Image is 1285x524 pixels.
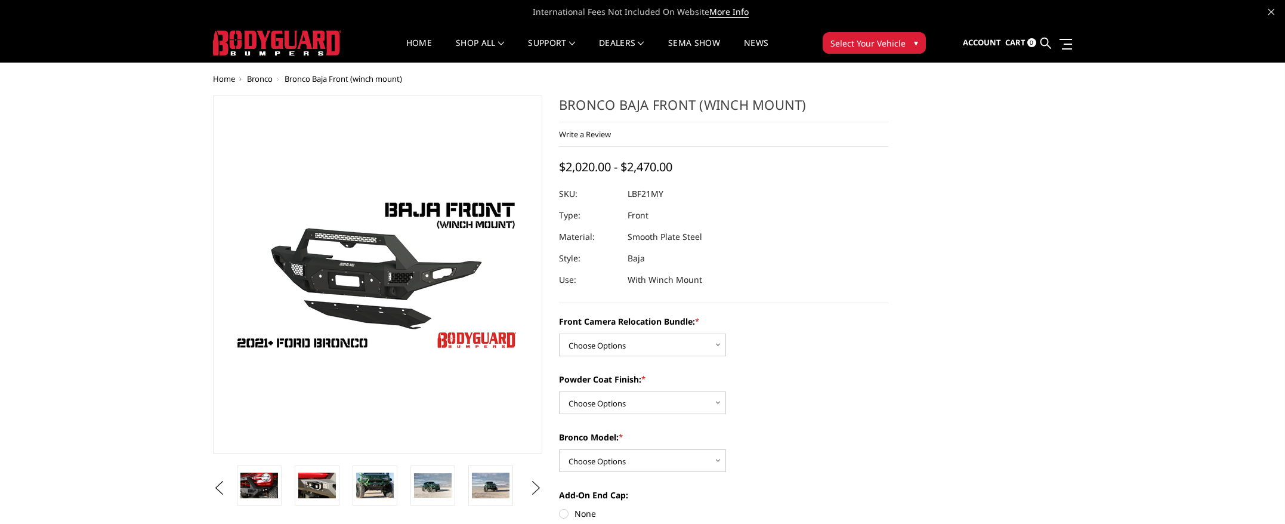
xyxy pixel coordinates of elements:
[559,489,888,501] label: Add-On End Cap:
[213,95,542,454] a: Bodyguard Ford Bronco
[1005,27,1036,59] a: Cart 0
[1225,467,1285,524] iframe: Chat Widget
[914,36,918,49] span: ▾
[213,73,235,84] a: Home
[406,39,432,62] a: Home
[628,269,702,291] dd: With Winch Mount
[830,37,906,50] span: Select Your Vehicle
[356,473,394,498] img: Bronco Baja Front (winch mount)
[559,507,888,520] label: None
[963,27,1001,59] a: Account
[559,159,672,175] span: $2,020.00 - $2,470.00
[559,95,888,122] h1: Bronco Baja Front (winch mount)
[628,248,645,269] dd: Baja
[213,30,341,56] img: BODYGUARD BUMPERS
[247,73,273,84] a: Bronco
[668,39,720,62] a: SEMA Show
[628,205,648,226] dd: Front
[210,479,228,497] button: Previous
[472,473,509,498] img: Bronco Baja Front (winch mount)
[744,39,768,62] a: News
[599,39,644,62] a: Dealers
[559,373,888,386] label: Powder Coat Finish:
[559,315,888,328] label: Front Camera Relocation Bundle:
[298,473,336,498] img: Relocates Front Parking Sensors & Accepts Rigid LED Lights Ignite Series
[1005,37,1025,48] span: Cart
[456,39,504,62] a: shop all
[559,269,619,291] dt: Use:
[823,32,926,54] button: Select Your Vehicle
[285,73,402,84] span: Bronco Baja Front (winch mount)
[963,37,1001,48] span: Account
[559,129,611,140] a: Write a Review
[559,183,619,205] dt: SKU:
[709,6,749,18] a: More Info
[628,183,663,205] dd: LBF21MY
[527,479,545,497] button: Next
[628,226,702,248] dd: Smooth Plate Steel
[240,473,278,498] img: Bodyguard Ford Bronco
[559,205,619,226] dt: Type:
[1027,38,1036,47] span: 0
[528,39,575,62] a: Support
[414,473,452,498] img: Bronco Baja Front (winch mount)
[559,248,619,269] dt: Style:
[559,431,888,443] label: Bronco Model:
[559,226,619,248] dt: Material:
